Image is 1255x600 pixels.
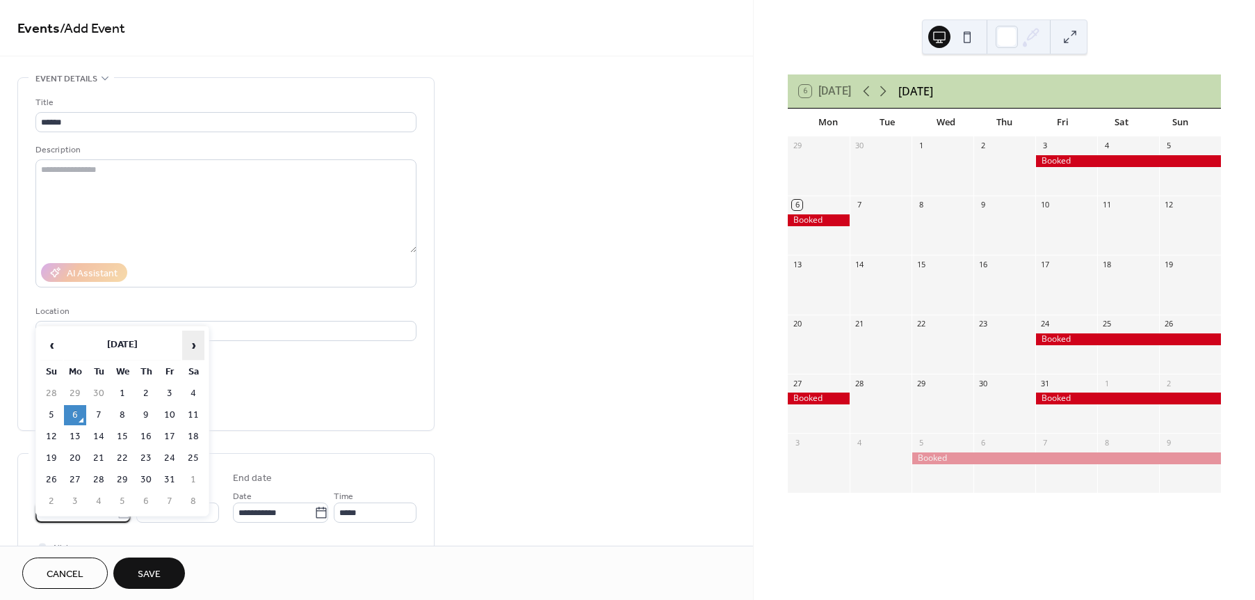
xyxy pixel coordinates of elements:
[916,259,926,269] div: 15
[135,427,157,447] td: 16
[1163,437,1174,448] div: 9
[64,384,86,404] td: 29
[1039,200,1050,210] div: 10
[1101,141,1112,151] div: 4
[159,470,181,490] td: 31
[916,437,926,448] div: 5
[88,427,110,447] td: 14
[64,405,86,425] td: 6
[35,304,414,319] div: Location
[111,405,133,425] td: 8
[159,427,181,447] td: 17
[788,214,850,226] div: Booked
[799,109,857,136] div: Mon
[88,470,110,490] td: 28
[233,489,252,504] span: Date
[182,427,204,447] td: 18
[1101,378,1112,388] div: 1
[1035,393,1221,404] div: Booked
[35,72,97,86] span: Event details
[135,491,157,512] td: 6
[912,452,1221,464] div: Booked
[1092,109,1151,136] div: Sat
[22,558,108,589] a: Cancel
[182,448,204,468] td: 25
[111,384,133,404] td: 1
[1039,141,1050,151] div: 3
[182,405,204,425] td: 11
[41,331,62,359] span: ‹
[60,15,125,42] span: / Add Event
[1163,141,1174,151] div: 5
[17,15,60,42] a: Events
[40,427,63,447] td: 12
[1039,319,1050,329] div: 24
[47,567,83,582] span: Cancel
[111,362,133,382] th: We
[111,470,133,490] td: 29
[1101,200,1112,210] div: 11
[854,319,864,329] div: 21
[916,141,926,151] div: 1
[1151,109,1210,136] div: Sun
[135,384,157,404] td: 2
[182,491,204,512] td: 8
[978,259,988,269] div: 16
[1034,109,1092,136] div: Fri
[52,541,76,555] span: All day
[40,448,63,468] td: 19
[792,378,802,388] div: 27
[40,362,63,382] th: Su
[978,141,988,151] div: 2
[898,83,933,100] div: [DATE]
[978,200,988,210] div: 9
[1035,155,1221,167] div: Booked
[916,319,926,329] div: 22
[788,393,850,404] div: Booked
[1101,259,1112,269] div: 18
[40,384,63,404] td: 28
[1035,333,1221,345] div: Booked
[182,362,204,382] th: Sa
[916,378,926,388] div: 29
[792,259,802,269] div: 13
[135,362,157,382] th: Th
[792,319,802,329] div: 20
[916,200,926,210] div: 8
[111,427,133,447] td: 15
[64,331,181,361] th: [DATE]
[1163,259,1174,269] div: 19
[111,491,133,512] td: 5
[1101,319,1112,329] div: 25
[88,448,110,468] td: 21
[1101,437,1112,448] div: 8
[64,427,86,447] td: 13
[1039,378,1050,388] div: 31
[88,384,110,404] td: 30
[854,259,864,269] div: 14
[978,378,988,388] div: 30
[159,405,181,425] td: 10
[64,470,86,490] td: 27
[135,448,157,468] td: 23
[916,109,975,136] div: Wed
[857,109,916,136] div: Tue
[1039,437,1050,448] div: 7
[159,448,181,468] td: 24
[1163,319,1174,329] div: 26
[182,384,204,404] td: 4
[40,470,63,490] td: 26
[854,437,864,448] div: 4
[1163,200,1174,210] div: 12
[35,143,414,157] div: Description
[854,200,864,210] div: 7
[978,319,988,329] div: 23
[35,95,414,110] div: Title
[40,491,63,512] td: 2
[64,362,86,382] th: Mo
[159,362,181,382] th: Fr
[792,200,802,210] div: 6
[40,405,63,425] td: 5
[334,489,353,504] span: Time
[64,448,86,468] td: 20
